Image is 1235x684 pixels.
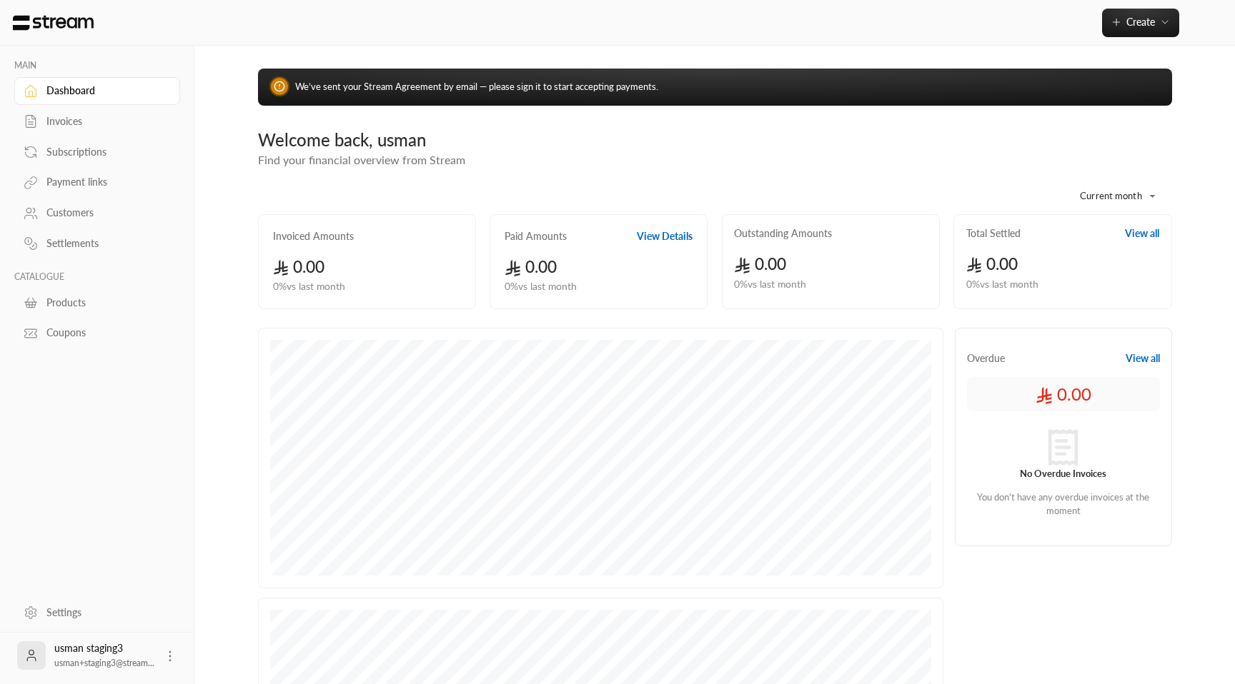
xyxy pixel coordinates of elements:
[14,319,180,347] a: Coupons
[967,351,1005,366] span: Overdue
[505,257,557,276] span: 0.00
[258,153,465,166] span: Find your financial overview from Stream
[46,175,162,189] div: Payment links
[734,226,832,241] h2: Outstanding Amounts
[966,226,1021,241] h2: Total Settled
[14,77,180,105] a: Dashboard
[734,277,806,292] span: 0 % vs last month
[734,254,786,273] span: 0.00
[54,641,154,670] div: usman staging3
[46,206,162,220] div: Customers
[14,271,180,283] p: CATALOGUE
[14,199,180,227] a: Customers
[46,145,162,159] div: Subscriptions
[14,288,180,316] a: Products
[1102,9,1179,37] button: Create
[14,230,180,258] a: Settlements
[46,605,162,620] div: Settings
[637,229,693,243] button: View Details
[1126,16,1155,28] span: Create
[14,598,180,626] a: Settings
[46,236,162,251] div: Settlements
[258,129,1172,151] div: Welcome back, usman
[11,15,95,31] img: Logo
[14,60,180,71] p: MAIN
[966,254,1018,273] span: 0.00
[14,138,180,166] a: Subscriptions
[1126,351,1160,366] button: View all
[273,279,345,294] span: 0 % vs last month
[1036,383,1091,406] span: 0.00
[54,658,154,668] span: usman+staging3@stream...
[974,491,1153,518] p: You don't have any overdue invoices at the moment
[46,84,162,98] div: Dashboard
[14,108,180,136] a: Invoices
[295,81,658,92] span: We’ve sent your Stream Agreement by email — please sign it to start accepting payments.
[46,326,162,340] div: Coupons
[1125,226,1159,241] button: View all
[966,277,1038,292] span: 0 % vs last month
[14,169,180,196] a: Payment links
[273,229,354,243] h2: Invoiced Amounts
[273,257,325,276] span: 0.00
[46,114,162,129] div: Invoices
[505,229,567,243] h2: Paid Amounts
[505,279,577,294] span: 0 % vs last month
[1058,178,1165,215] div: Current month
[1020,468,1106,479] strong: No Overdue Invoices
[46,296,162,310] div: Products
